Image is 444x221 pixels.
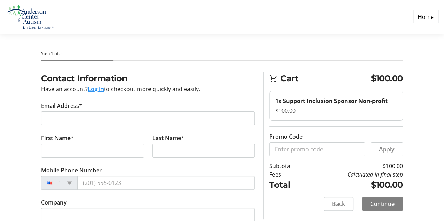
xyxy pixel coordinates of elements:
[308,162,403,170] td: $100.00
[152,134,184,142] label: Last Name*
[269,132,303,141] label: Promo Code
[371,72,403,85] span: $100.00
[275,97,388,105] strong: 1x Support Inclusion Sponsor Non-profit
[324,197,353,211] button: Back
[269,162,308,170] td: Subtotal
[275,106,397,115] div: $100.00
[280,72,371,85] span: Cart
[6,3,55,31] img: Anderson Center for Autism's Logo
[88,85,104,93] button: Log in
[370,200,395,208] span: Continue
[41,50,403,57] div: Step 1 of 5
[332,200,345,208] span: Back
[41,134,74,142] label: First Name*
[269,170,308,179] td: Fees
[308,170,403,179] td: Calculated in final step
[371,142,403,156] button: Apply
[41,166,102,174] label: Mobile Phone Number
[379,145,395,153] span: Apply
[413,10,438,23] a: Home
[41,102,82,110] label: Email Address*
[362,197,403,211] button: Continue
[41,198,67,207] label: Company
[308,179,403,191] td: $100.00
[41,72,255,85] h2: Contact Information
[269,142,365,156] input: Enter promo code
[77,176,255,190] input: (201) 555-0123
[41,85,255,93] div: Have an account? to checkout more quickly and easily.
[269,179,308,191] td: Total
